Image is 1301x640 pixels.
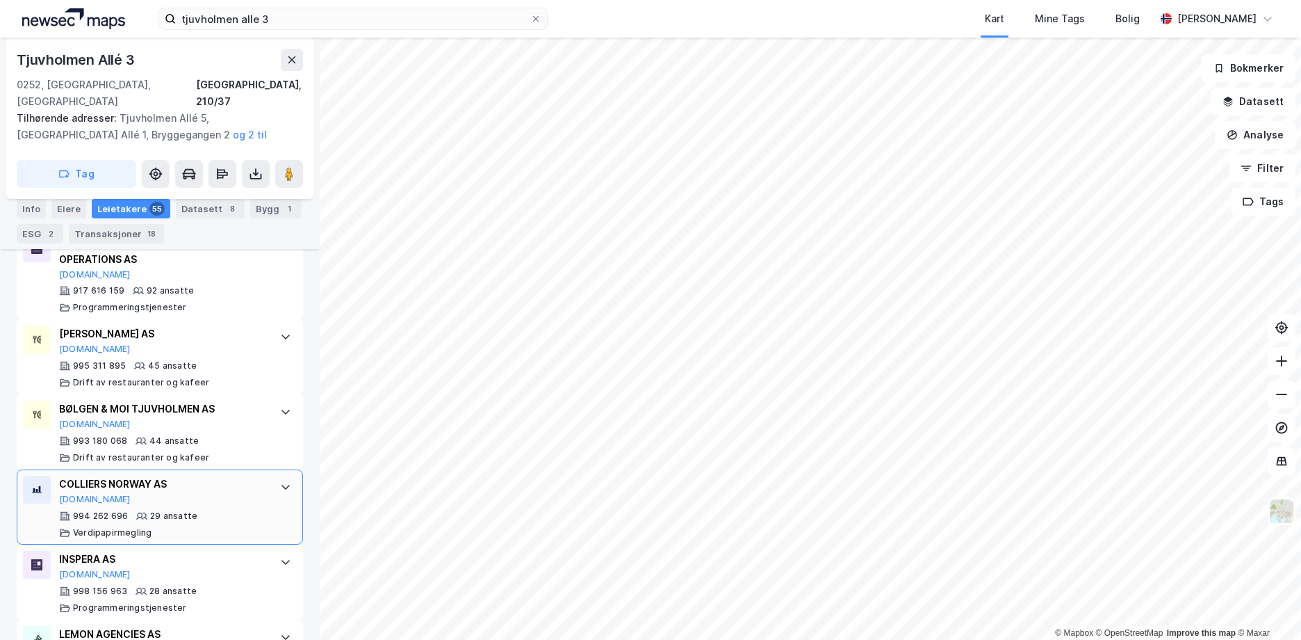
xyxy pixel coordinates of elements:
[73,452,209,463] div: Drift av restauranter og kafeer
[73,302,187,313] div: Programmeringstjenester
[73,586,127,597] div: 998 156 963
[282,202,296,216] div: 1
[1167,628,1236,638] a: Improve this map
[149,202,165,216] div: 55
[1177,10,1257,27] div: [PERSON_NAME]
[73,602,187,614] div: Programmeringstjenester
[59,476,266,493] div: COLLIERS NORWAY AS
[1229,154,1295,182] button: Filter
[17,77,196,110] div: 0252, [GEOGRAPHIC_DATA], [GEOGRAPHIC_DATA]
[176,199,245,218] div: Datasett
[1231,188,1295,216] button: Tags
[73,511,128,522] div: 994 262 696
[73,377,209,388] div: Drift av restauranter og kafeer
[17,112,120,124] span: Tilhørende adresser:
[1115,10,1140,27] div: Bolig
[59,269,131,280] button: [DOMAIN_NAME]
[176,8,530,29] input: Søk på adresse, matrikkel, gårdeiere, leietakere eller personer
[17,224,63,243] div: ESG
[59,234,266,268] div: AUTODESK [GEOGRAPHIC_DATA] OPERATIONS AS
[1232,573,1301,640] iframe: Chat Widget
[1202,54,1295,82] button: Bokmerker
[149,586,197,597] div: 28 ansatte
[1215,121,1295,149] button: Analyse
[59,569,131,580] button: [DOMAIN_NAME]
[17,49,138,71] div: Tjuvholmen Allé 3
[73,527,152,538] div: Verdipapirmegling
[17,199,46,218] div: Info
[59,419,131,430] button: [DOMAIN_NAME]
[59,494,131,505] button: [DOMAIN_NAME]
[17,160,136,188] button: Tag
[196,77,303,110] div: [GEOGRAPHIC_DATA], 210/37
[147,285,194,296] div: 92 ansatte
[145,227,158,241] div: 18
[1035,10,1085,27] div: Mine Tags
[73,360,126,371] div: 995 311 895
[985,10,1004,27] div: Kart
[148,360,197,371] div: 45 ansatte
[150,511,197,522] div: 29 ansatte
[1211,88,1295,115] button: Datasett
[1232,573,1301,640] div: Kontrollprogram for chat
[250,199,302,218] div: Bygg
[69,224,164,243] div: Transaksjoner
[1096,628,1163,638] a: OpenStreetMap
[59,401,266,417] div: BØLGEN & MOI TJUVHOLMEN AS
[51,199,86,218] div: Eiere
[22,8,125,29] img: logo.a4113a55bc3d86da70a041830d287a7e.svg
[59,326,266,342] div: [PERSON_NAME] AS
[73,285,124,296] div: 917 616 159
[59,551,266,568] div: INSPERA AS
[1055,628,1093,638] a: Mapbox
[225,202,239,216] div: 8
[1268,498,1295,525] img: Z
[92,199,170,218] div: Leietakere
[149,435,199,447] div: 44 ansatte
[59,344,131,355] button: [DOMAIN_NAME]
[17,110,292,143] div: Tjuvholmen Allé 5, [GEOGRAPHIC_DATA] Allé 1, Bryggegangen 2
[73,435,127,447] div: 993 180 068
[44,227,58,241] div: 2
